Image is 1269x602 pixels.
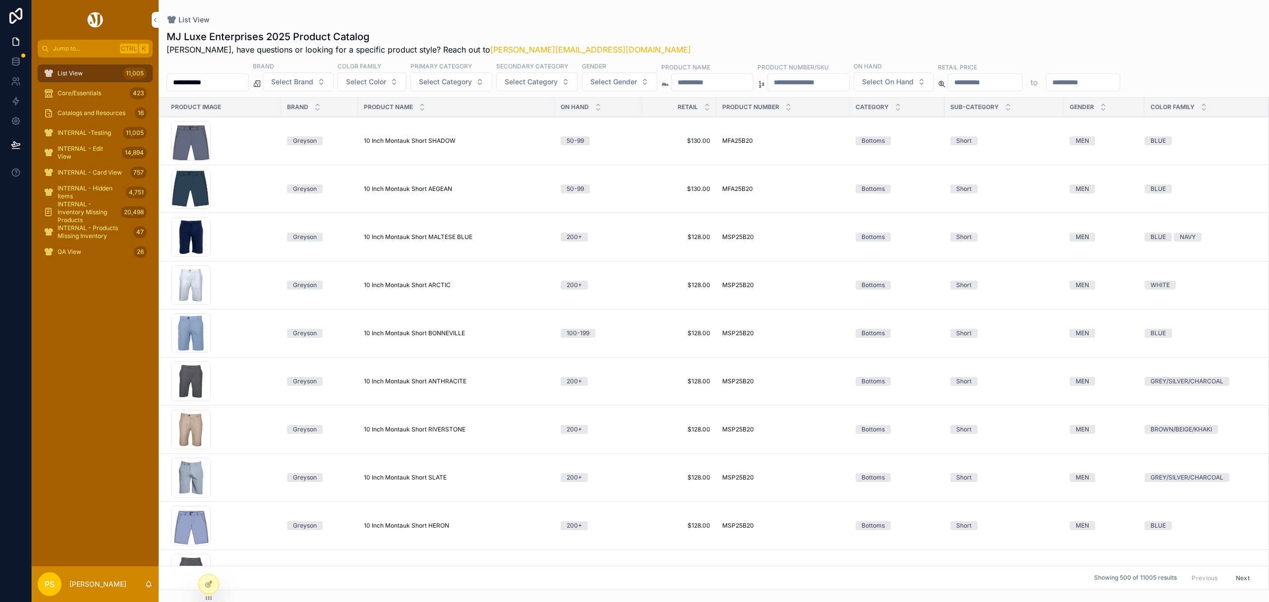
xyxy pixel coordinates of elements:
div: MEN [1076,425,1089,434]
label: Primary Category [410,61,472,70]
a: List View [167,15,210,25]
span: $128.00 [648,377,710,385]
a: GREY/SILVER/CHARCOAL [1145,377,1257,386]
div: Greyson [293,521,317,530]
div: MEN [1076,136,1089,145]
span: Gender [1070,103,1094,111]
a: Catalogs and Resources16 [38,104,153,122]
span: PS [45,578,55,590]
span: $130.00 [648,185,710,193]
a: BROWN/BEIGE/KHAKI [1145,425,1257,434]
a: MEN [1070,281,1139,290]
span: Product Image [171,103,221,111]
span: MSP25B20 [722,233,754,241]
div: 200+ [567,377,582,386]
div: NAVY [1180,233,1196,241]
span: Select Gender [590,77,637,87]
a: INTERNAL - Hidden Items4,751 [38,183,153,201]
a: MEN [1070,136,1139,145]
span: 10 Inch Montauk Short MALTESE BLUE [364,233,472,241]
div: BLUE [1151,233,1166,241]
a: $128.00 [648,522,710,530]
label: On Hand [854,61,882,70]
span: INTERNAL - Edit View [58,145,118,161]
a: Short [950,329,1058,338]
span: [PERSON_NAME], have questions or looking for a specific product style? Reach out to [167,44,691,56]
button: Select Button [854,72,934,91]
div: Greyson [293,329,317,338]
span: INTERNAL - Hidden Items [58,184,122,200]
span: MSP25B20 [722,329,754,337]
a: MSP25B20 [722,377,844,385]
div: 200+ [567,233,582,241]
div: Bottoms [862,233,885,241]
div: Bottoms [862,521,885,530]
div: MEN [1076,329,1089,338]
div: Short [956,233,972,241]
div: 100-199 [567,329,589,338]
img: App logo [86,12,105,28]
div: WHITE [1151,281,1170,290]
div: Greyson [293,425,317,434]
div: 757 [130,167,147,179]
a: 10 Inch Montauk Short ANTHRACITE [364,377,549,385]
div: BLUE [1151,184,1166,193]
a: 10 Inch Montauk Short SHADOW [364,137,549,145]
a: BLUE [1145,184,1257,193]
div: 16 [135,107,147,119]
span: INTERNAL - Inventory Missing Products [58,200,117,224]
span: MSP25B20 [722,474,754,482]
div: 423 [130,87,147,99]
a: BLUE [1145,136,1257,145]
span: Select Category [419,77,472,87]
span: 10 Inch Montauk Short AEGEAN [364,185,452,193]
a: Greyson [287,136,352,145]
a: Greyson [287,281,352,290]
div: GREY/SILVER/CHARCOAL [1151,473,1223,482]
button: Select Button [263,72,334,91]
a: Greyson [287,184,352,193]
span: Product Name [364,103,413,111]
a: Bottoms [856,136,938,145]
div: 200+ [567,473,582,482]
div: Short [956,136,972,145]
label: Secondary Category [496,61,568,70]
a: 50-99 [561,136,636,145]
span: INTERNAL - Products Missing Inventory [58,224,129,240]
a: Core/Essentials423 [38,84,153,102]
div: MEN [1076,281,1089,290]
div: BROWN/BEIGE/KHAKI [1151,425,1212,434]
a: Bottoms [856,473,938,482]
span: MFA25B20 [722,185,753,193]
p: to [1031,76,1038,88]
div: Greyson [293,136,317,145]
div: BLUE [1151,329,1166,338]
a: Greyson [287,521,352,530]
a: MEN [1070,329,1139,338]
a: $130.00 [648,137,710,145]
a: 200+ [561,281,636,290]
span: MSP25B20 [722,425,754,433]
div: MEN [1076,377,1089,386]
a: MEN [1070,521,1139,530]
div: 4,751 [126,186,147,198]
span: Showing 500 of 11005 results [1094,574,1177,582]
a: Greyson [287,377,352,386]
a: 200+ [561,425,636,434]
div: Short [956,521,972,530]
span: $128.00 [648,281,710,289]
div: Short [956,377,972,386]
a: Short [950,184,1058,193]
div: Bottoms [862,136,885,145]
a: 200+ [561,233,636,241]
span: $128.00 [648,474,710,482]
span: List View [58,69,83,77]
a: BLUE [1145,521,1257,530]
button: Select Button [410,72,492,91]
span: 10 Inch Montauk Short SHADOW [364,137,456,145]
a: WHITE [1145,281,1257,290]
a: $128.00 [648,233,710,241]
a: Bottoms [856,425,938,434]
a: 200+ [561,377,636,386]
